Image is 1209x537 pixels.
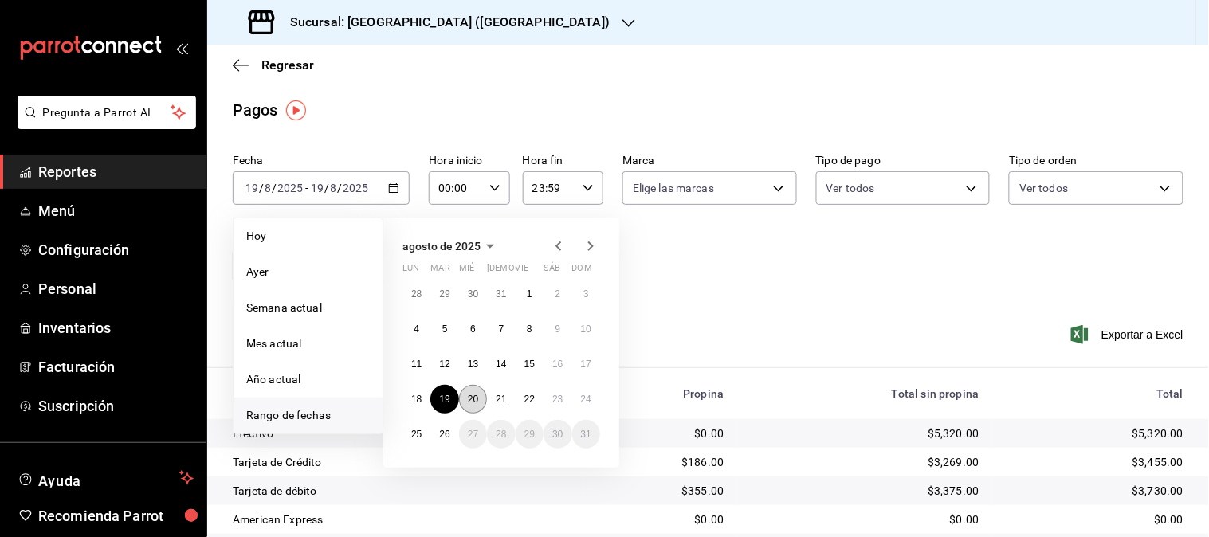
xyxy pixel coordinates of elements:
[524,429,535,440] abbr: 29 de agosto de 2025
[310,182,324,194] input: --
[402,420,430,449] button: 25 de agosto de 2025
[402,280,430,308] button: 28 de julio de 2025
[572,263,592,280] abbr: domingo
[516,385,544,414] button: 22 de agosto de 2025
[487,280,515,308] button: 31 de julio de 2025
[749,425,979,441] div: $5,320.00
[622,155,797,167] label: Marca
[430,420,458,449] button: 26 de agosto de 2025
[459,263,474,280] abbr: miércoles
[572,420,600,449] button: 31 de agosto de 2025
[468,429,478,440] abbr: 27 de agosto de 2025
[38,356,194,378] span: Facturación
[338,182,343,194] span: /
[330,182,338,194] input: --
[544,315,571,343] button: 9 de agosto de 2025
[581,323,591,335] abbr: 10 de agosto de 2025
[544,420,571,449] button: 30 de agosto de 2025
[544,385,571,414] button: 23 de agosto de 2025
[459,385,487,414] button: 20 de agosto de 2025
[749,483,979,499] div: $3,375.00
[233,155,410,167] label: Fecha
[496,394,506,405] abbr: 21 de agosto de 2025
[246,300,370,316] span: Semana actual
[343,182,370,194] input: ----
[516,315,544,343] button: 8 de agosto de 2025
[555,288,560,300] abbr: 2 de agosto de 2025
[516,280,544,308] button: 1 de agosto de 2025
[1004,387,1183,400] div: Total
[572,280,600,308] button: 3 de agosto de 2025
[286,100,306,120] button: Tooltip marker
[487,420,515,449] button: 28 de agosto de 2025
[596,483,724,499] div: $355.00
[246,335,370,352] span: Mes actual
[516,350,544,378] button: 15 de agosto de 2025
[264,182,272,194] input: --
[516,420,544,449] button: 29 de agosto de 2025
[524,394,535,405] abbr: 22 de agosto de 2025
[277,13,610,32] h3: Sucursal: [GEOGRAPHIC_DATA] ([GEOGRAPHIC_DATA])
[38,395,194,417] span: Suscripción
[430,385,458,414] button: 19 de agosto de 2025
[11,116,196,132] a: Pregunta a Parrot AI
[581,359,591,370] abbr: 17 de agosto de 2025
[544,350,571,378] button: 16 de agosto de 2025
[402,385,430,414] button: 18 de agosto de 2025
[459,420,487,449] button: 27 de agosto de 2025
[524,359,535,370] abbr: 15 de agosto de 2025
[324,182,329,194] span: /
[38,317,194,339] span: Inventarios
[468,394,478,405] abbr: 20 de agosto de 2025
[826,180,875,196] span: Ver todos
[38,200,194,221] span: Menú
[487,315,515,343] button: 7 de agosto de 2025
[246,228,370,245] span: Hoy
[516,263,528,280] abbr: viernes
[572,385,600,414] button: 24 de agosto de 2025
[1004,454,1183,470] div: $3,455.00
[175,41,188,54] button: open_drawer_menu
[429,155,509,167] label: Hora inicio
[552,394,563,405] abbr: 23 de agosto de 2025
[633,180,714,196] span: Elige las marcas
[414,323,419,335] abbr: 4 de agosto de 2025
[1074,325,1183,344] button: Exportar a Excel
[38,468,173,488] span: Ayuda
[305,182,308,194] span: -
[402,315,430,343] button: 4 de agosto de 2025
[439,288,449,300] abbr: 29 de julio de 2025
[572,350,600,378] button: 17 de agosto de 2025
[581,394,591,405] abbr: 24 de agosto de 2025
[430,280,458,308] button: 29 de julio de 2025
[411,288,422,300] abbr: 28 de julio de 2025
[439,359,449,370] abbr: 12 de agosto de 2025
[277,182,304,194] input: ----
[233,98,278,122] div: Pagos
[487,350,515,378] button: 14 de agosto de 2025
[552,359,563,370] abbr: 16 de agosto de 2025
[38,161,194,182] span: Reportes
[459,350,487,378] button: 13 de agosto de 2025
[246,407,370,424] span: Rango de fechas
[402,240,481,253] span: agosto de 2025
[468,359,478,370] abbr: 13 de agosto de 2025
[487,385,515,414] button: 21 de agosto de 2025
[233,483,571,499] div: Tarjeta de débito
[572,315,600,343] button: 10 de agosto de 2025
[459,315,487,343] button: 6 de agosto de 2025
[246,371,370,388] span: Año actual
[430,315,458,343] button: 5 de agosto de 2025
[439,429,449,440] abbr: 26 de agosto de 2025
[527,288,532,300] abbr: 1 de agosto de 2025
[552,429,563,440] abbr: 30 de agosto de 2025
[402,237,500,256] button: agosto de 2025
[496,288,506,300] abbr: 31 de julio de 2025
[18,96,196,129] button: Pregunta a Parrot AI
[544,263,560,280] abbr: sábado
[581,429,591,440] abbr: 31 de agosto de 2025
[442,323,448,335] abbr: 5 de agosto de 2025
[411,429,422,440] abbr: 25 de agosto de 2025
[233,454,571,470] div: Tarjeta de Crédito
